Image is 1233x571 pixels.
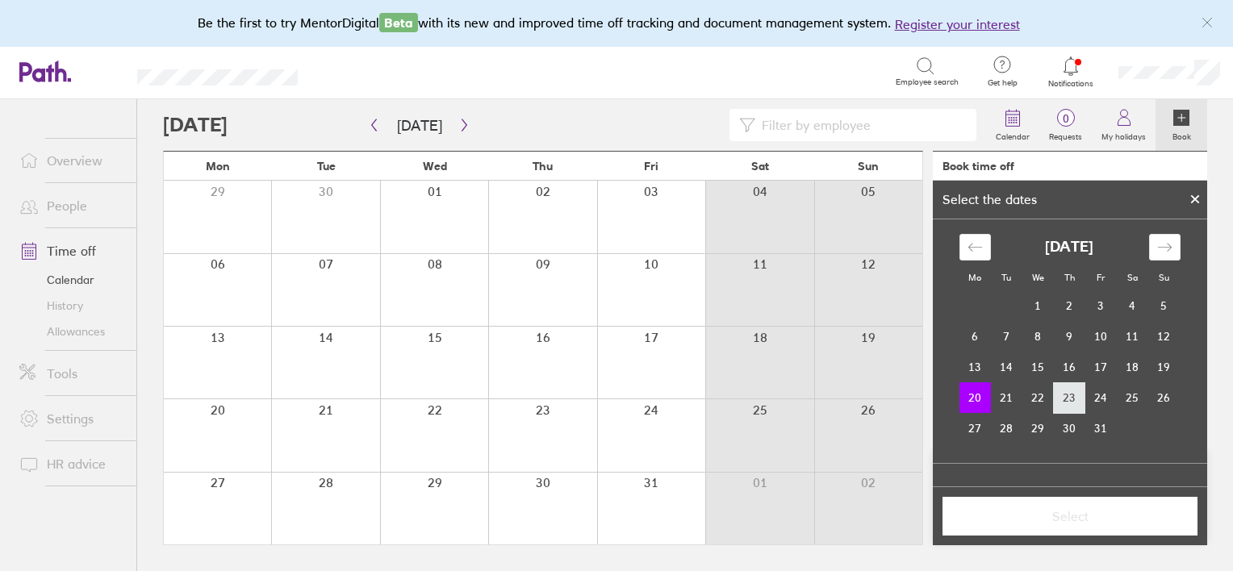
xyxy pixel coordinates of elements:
label: Calendar [986,127,1039,142]
td: Choose Saturday, October 18, 2025 as your check-out date. It’s available. [1117,352,1148,382]
button: Select [943,497,1197,536]
label: Book [1163,127,1201,142]
td: Choose Tuesday, October 7, 2025 as your check-out date. It’s available. [991,321,1022,352]
td: Choose Wednesday, October 15, 2025 as your check-out date. It’s available. [1022,352,1054,382]
span: Select [954,509,1186,523]
td: Choose Monday, October 6, 2025 as your check-out date. It’s available. [959,321,991,352]
div: Move backward to switch to the previous month. [959,234,991,260]
a: HR advice [6,448,136,480]
td: Choose Wednesday, October 29, 2025 as your check-out date. It’s available. [1022,413,1054,444]
small: Su [1159,272,1169,283]
td: Choose Saturday, October 4, 2025 as your check-out date. It’s available. [1117,290,1148,321]
td: Choose Wednesday, October 8, 2025 as your check-out date. It’s available. [1022,321,1054,352]
td: Choose Tuesday, October 14, 2025 as your check-out date. It’s available. [991,352,1022,382]
td: Choose Friday, October 31, 2025 as your check-out date. It’s available. [1085,413,1117,444]
td: Choose Wednesday, October 22, 2025 as your check-out date. It’s available. [1022,382,1054,413]
span: Beta [379,13,418,32]
a: My holidays [1092,99,1156,151]
td: Choose Friday, October 17, 2025 as your check-out date. It’s available. [1085,352,1117,382]
span: Mon [206,160,230,173]
span: Thu [533,160,553,173]
td: Choose Sunday, October 5, 2025 as your check-out date. It’s available. [1148,290,1180,321]
td: Choose Thursday, October 2, 2025 as your check-out date. It’s available. [1054,290,1085,321]
td: Choose Sunday, October 12, 2025 as your check-out date. It’s available. [1148,321,1180,352]
td: Choose Thursday, October 30, 2025 as your check-out date. It’s available. [1054,413,1085,444]
td: Choose Friday, October 3, 2025 as your check-out date. It’s available. [1085,290,1117,321]
a: Time off [6,235,136,267]
div: Search [341,64,382,78]
a: Notifications [1045,55,1097,89]
small: We [1032,272,1044,283]
a: Calendar [6,267,136,293]
td: Choose Saturday, October 11, 2025 as your check-out date. It’s available. [1117,321,1148,352]
small: Mo [968,272,981,283]
small: Sa [1127,272,1138,283]
td: Choose Tuesday, October 28, 2025 as your check-out date. It’s available. [991,413,1022,444]
small: Th [1064,272,1075,283]
td: Choose Sunday, October 19, 2025 as your check-out date. It’s available. [1148,352,1180,382]
span: Notifications [1045,79,1097,89]
div: Calendar [942,219,1198,463]
strong: [DATE] [1045,239,1093,256]
td: Choose Saturday, October 25, 2025 as your check-out date. It’s available. [1117,382,1148,413]
td: Choose Sunday, October 26, 2025 as your check-out date. It’s available. [1148,382,1180,413]
a: Overview [6,144,136,177]
td: Choose Friday, October 24, 2025 as your check-out date. It’s available. [1085,382,1117,413]
div: Book time off [943,160,1014,173]
span: Sat [751,160,769,173]
small: Tu [1001,272,1011,283]
div: Be the first to try MentorDigital with its new and improved time off tracking and document manage... [198,13,1036,34]
td: Choose Friday, October 10, 2025 as your check-out date. It’s available. [1085,321,1117,352]
button: [DATE] [384,112,455,139]
span: Tue [317,160,336,173]
span: Employee search [896,77,959,87]
span: 0 [1039,112,1092,125]
span: Wed [423,160,447,173]
td: Choose Tuesday, October 21, 2025 as your check-out date. It’s available. [991,382,1022,413]
label: My holidays [1092,127,1156,142]
a: Book [1156,99,1207,151]
button: Register your interest [895,15,1020,34]
span: Get help [976,78,1029,88]
a: 0Requests [1039,99,1092,151]
input: Filter by employee [755,110,967,140]
label: Requests [1039,127,1092,142]
a: Tools [6,357,136,390]
a: History [6,293,136,319]
td: Selected as start date. Monday, October 20, 2025 [959,382,991,413]
td: Choose Thursday, October 23, 2025 as your check-out date. It’s available. [1054,382,1085,413]
a: Allowances [6,319,136,344]
small: Fr [1097,272,1105,283]
span: Sun [858,160,879,173]
span: Fri [644,160,658,173]
div: Select the dates [933,192,1047,206]
a: Settings [6,402,136,435]
div: Move forward to switch to the next month. [1149,234,1181,260]
td: Choose Wednesday, October 1, 2025 as your check-out date. It’s available. [1022,290,1054,321]
td: Choose Thursday, October 16, 2025 as your check-out date. It’s available. [1054,352,1085,382]
td: Choose Monday, October 13, 2025 as your check-out date. It’s available. [959,352,991,382]
td: Choose Monday, October 27, 2025 as your check-out date. It’s available. [959,413,991,444]
a: Calendar [986,99,1039,151]
td: Choose Thursday, October 9, 2025 as your check-out date. It’s available. [1054,321,1085,352]
a: People [6,190,136,222]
